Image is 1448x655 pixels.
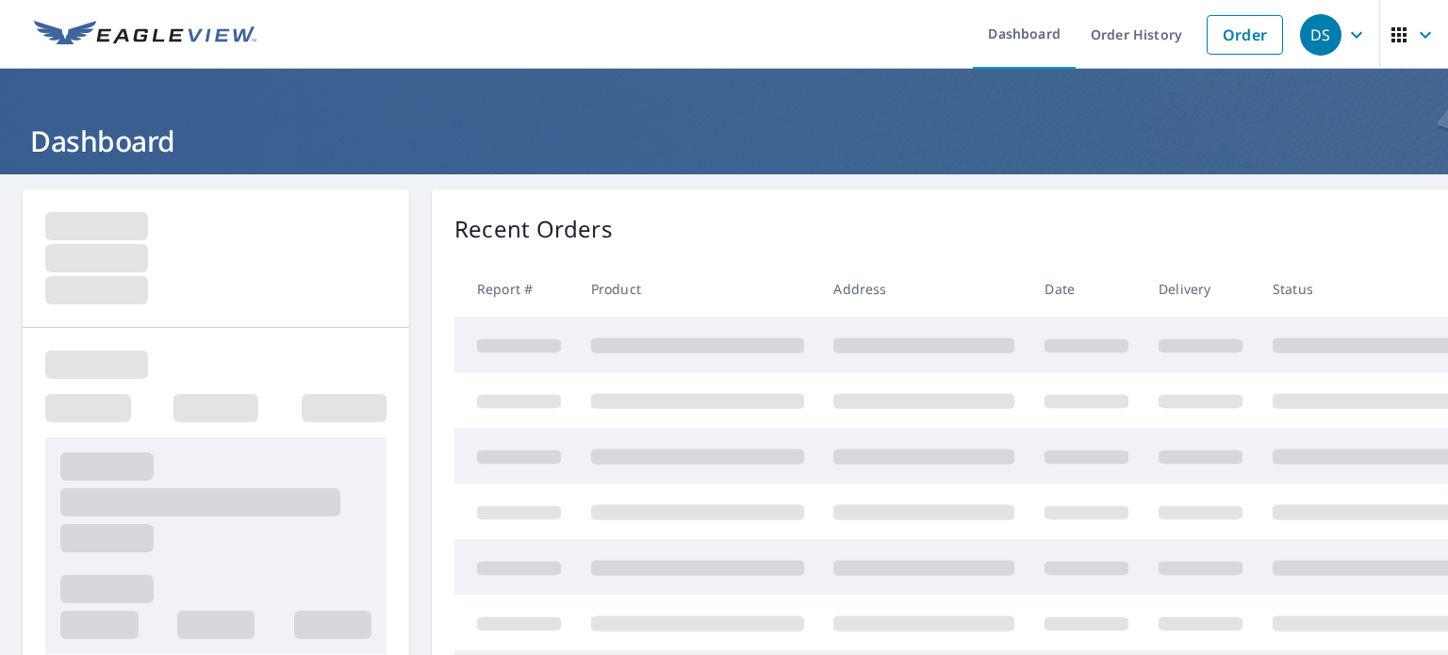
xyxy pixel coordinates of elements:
[454,261,576,317] th: Report #
[454,212,613,246] p: Recent Orders
[576,261,819,317] th: Product
[23,122,1425,160] h1: Dashboard
[818,261,1029,317] th: Address
[34,21,256,49] img: EV Logo
[1144,261,1258,317] th: Delivery
[1029,261,1144,317] th: Date
[1300,14,1341,56] div: DS
[1207,15,1283,55] a: Order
